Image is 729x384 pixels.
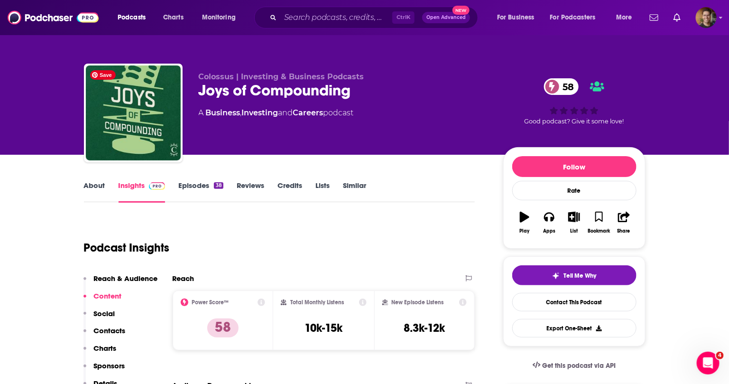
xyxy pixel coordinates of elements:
[173,274,194,283] h2: Reach
[716,352,724,359] span: 4
[83,344,117,361] button: Charts
[237,181,264,203] a: Reviews
[199,72,364,81] span: Colossus | Investing & Business Podcasts
[490,10,546,25] button: open menu
[315,181,330,203] a: Lists
[512,181,637,200] div: Rate
[550,11,596,24] span: For Podcasters
[242,108,278,117] a: Investing
[696,7,717,28] button: Show profile menu
[94,361,125,370] p: Sponsors
[544,78,579,95] a: 58
[670,9,684,26] a: Show notifications dropdown
[157,10,189,25] a: Charts
[525,354,624,377] a: Get this podcast via API
[512,206,537,240] button: Play
[278,108,293,117] span: and
[290,299,344,306] h2: Total Monthly Listens
[111,10,158,25] button: open menu
[609,10,644,25] button: open menu
[422,12,470,23] button: Open AdvancedNew
[512,265,637,285] button: tell me why sparkleTell Me Why
[497,11,535,24] span: For Business
[84,241,170,255] h1: Podcast Insights
[263,7,487,28] div: Search podcasts, credits, & more...
[512,293,637,311] a: Contact This Podcast
[90,70,116,80] span: Save
[542,362,616,370] span: Get this podcast via API
[587,206,611,240] button: Bookmark
[512,156,637,177] button: Follow
[83,291,122,309] button: Content
[192,299,229,306] h2: Power Score™
[240,108,242,117] span: ,
[563,272,596,280] span: Tell Me Why
[562,206,586,240] button: List
[503,72,646,131] div: 58Good podcast? Give it some love!
[618,228,630,234] div: Share
[696,7,717,28] span: Logged in as ben48625
[94,344,117,353] p: Charts
[293,108,323,117] a: Careers
[392,299,444,306] h2: New Episode Listens
[616,11,632,24] span: More
[404,321,445,335] h3: 8.3k-12k
[118,11,146,24] span: Podcasts
[392,11,415,24] span: Ctrl K
[554,78,579,95] span: 58
[94,326,126,335] p: Contacts
[426,15,466,20] span: Open Advanced
[571,228,578,234] div: List
[94,309,115,318] p: Social
[86,66,181,160] img: Joys of Compounding
[163,11,184,24] span: Charts
[544,10,609,25] button: open menu
[8,9,99,27] img: Podchaser - Follow, Share and Rate Podcasts
[697,352,720,375] iframe: Intercom live chat
[84,181,105,203] a: About
[94,291,122,300] p: Content
[588,228,610,234] div: Bookmark
[519,228,529,234] div: Play
[202,11,236,24] span: Monitoring
[83,361,125,379] button: Sponsors
[305,321,342,335] h3: 10k-15k
[646,9,662,26] a: Show notifications dropdown
[149,182,166,190] img: Podchaser Pro
[206,108,240,117] a: Business
[452,6,470,15] span: New
[611,206,636,240] button: Share
[195,10,248,25] button: open menu
[537,206,562,240] button: Apps
[280,10,392,25] input: Search podcasts, credits, & more...
[552,272,560,280] img: tell me why sparkle
[83,274,158,291] button: Reach & Audience
[119,181,166,203] a: InsightsPodchaser Pro
[207,318,239,337] p: 58
[94,274,158,283] p: Reach & Audience
[696,7,717,28] img: User Profile
[83,326,126,344] button: Contacts
[277,181,302,203] a: Credits
[199,107,354,119] div: A podcast
[343,181,366,203] a: Similar
[512,319,637,337] button: Export One-Sheet
[214,182,223,189] div: 38
[178,181,223,203] a: Episodes38
[543,228,555,234] div: Apps
[83,309,115,327] button: Social
[525,118,624,125] span: Good podcast? Give it some love!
